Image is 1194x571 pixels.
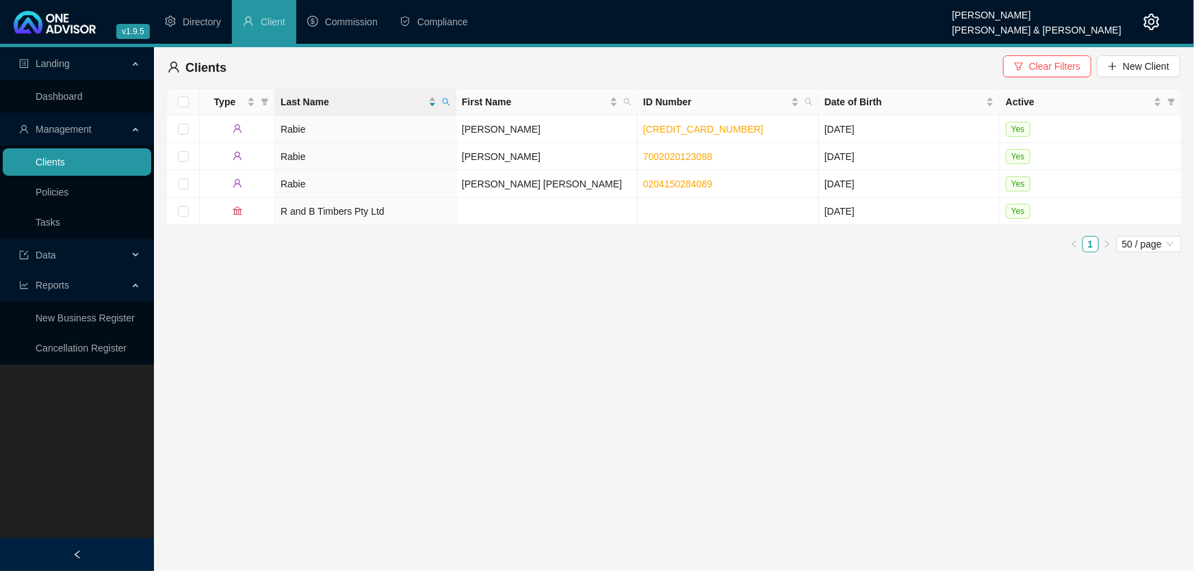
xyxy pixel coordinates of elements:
td: [DATE] [819,116,1000,143]
a: [CREDIT_CARD_NUMBER] [643,124,764,135]
span: user [233,178,242,188]
span: user [19,124,29,134]
span: safety [400,16,411,27]
td: [DATE] [819,143,1000,170]
div: [PERSON_NAME] [952,3,1121,18]
span: bank [233,206,242,215]
th: Type [200,89,275,116]
button: New Client [1097,55,1180,77]
span: Commission [325,16,378,27]
button: right [1099,236,1115,252]
span: Management [36,124,92,135]
span: Client [261,16,285,27]
button: left [1066,236,1082,252]
div: Page Size [1117,236,1182,252]
li: Previous Page [1066,236,1082,252]
div: [PERSON_NAME] & [PERSON_NAME] [952,18,1121,34]
span: First Name [462,94,607,109]
span: filter [261,98,269,106]
span: import [19,250,29,260]
span: user [233,151,242,161]
span: Clients [185,61,226,75]
span: v1.9.5 [116,24,150,39]
li: 1 [1082,236,1099,252]
span: line-chart [19,280,29,290]
span: setting [165,16,176,27]
span: filter [1014,62,1024,71]
a: Cancellation Register [36,343,127,354]
a: Clients [36,157,65,168]
span: user [233,124,242,133]
span: Reports [36,280,69,291]
span: Compliance [417,16,468,27]
span: filter [1167,98,1176,106]
button: Clear Filters [1003,55,1091,77]
span: Yes [1006,176,1030,191]
span: user [168,61,180,73]
a: Tasks [36,217,60,228]
span: Active [1006,94,1151,109]
span: Directory [183,16,221,27]
span: filter [1165,92,1178,112]
span: plus [1108,62,1117,71]
span: search [623,98,632,106]
td: [PERSON_NAME] [456,116,638,143]
img: 2df55531c6924b55f21c4cf5d4484680-logo-light.svg [14,11,96,34]
a: 7002020123088 [643,151,712,162]
td: R and B Timbers Pty Ltd [275,198,456,225]
span: search [805,98,813,106]
span: Data [36,250,56,261]
th: Date of Birth [819,89,1000,116]
th: ID Number [638,89,819,116]
a: Policies [36,187,68,198]
span: left [73,550,82,559]
span: 50 / page [1122,237,1176,252]
span: ID Number [643,94,788,109]
span: search [442,98,450,106]
span: Yes [1006,149,1030,164]
td: [DATE] [819,170,1000,198]
td: [PERSON_NAME] [PERSON_NAME] [456,170,638,198]
span: Clear Filters [1029,59,1080,74]
li: Next Page [1099,236,1115,252]
span: left [1070,240,1078,248]
span: Type [205,94,244,109]
a: New Business Register [36,313,135,323]
span: filter [258,92,272,112]
span: Date of Birth [825,94,983,109]
td: Rabie [275,143,456,170]
span: Last Name [281,94,426,109]
th: Active [1000,89,1182,116]
span: profile [19,59,29,68]
a: Dashboard [36,91,83,102]
td: Rabie [275,170,456,198]
a: 0204150284089 [643,178,712,189]
th: First Name [456,89,638,116]
span: Landing [36,58,70,69]
td: Rabie [275,116,456,143]
span: New Client [1123,59,1169,74]
span: setting [1143,14,1160,30]
span: search [621,92,634,112]
span: search [802,92,816,112]
span: Yes [1006,204,1030,219]
span: search [439,92,453,112]
td: [PERSON_NAME] [456,143,638,170]
td: [DATE] [819,198,1000,225]
a: 1 [1083,237,1098,252]
span: dollar [307,16,318,27]
span: Yes [1006,122,1030,137]
span: user [243,16,254,27]
span: right [1103,240,1111,248]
